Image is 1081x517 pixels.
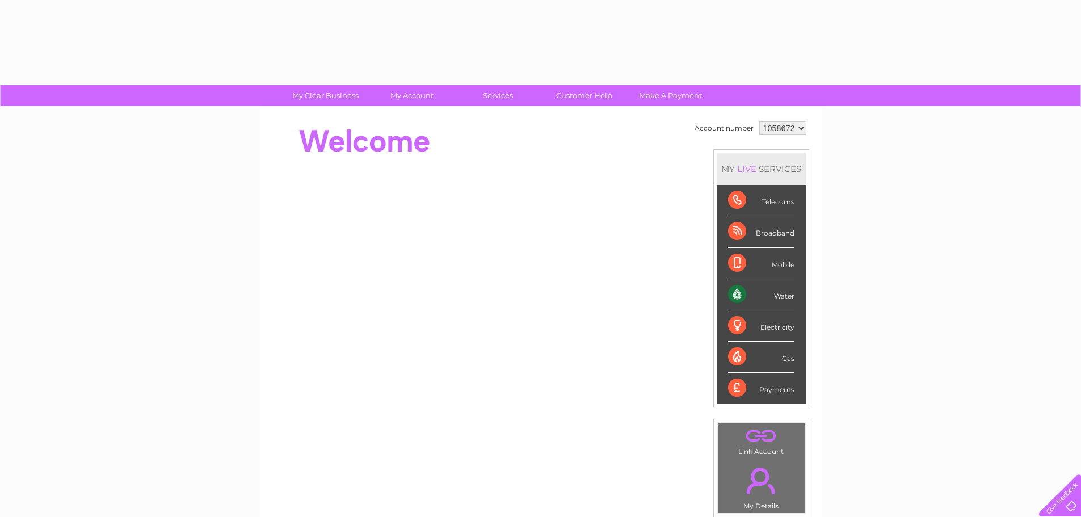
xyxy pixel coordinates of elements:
[692,119,756,138] td: Account number
[728,373,794,403] div: Payments
[721,461,802,501] a: .
[279,85,372,106] a: My Clear Business
[717,423,805,459] td: Link Account
[451,85,545,106] a: Services
[624,85,717,106] a: Make A Payment
[721,426,802,446] a: .
[728,342,794,373] div: Gas
[728,310,794,342] div: Electricity
[717,153,806,185] div: MY SERVICES
[735,163,759,174] div: LIVE
[728,248,794,279] div: Mobile
[717,458,805,514] td: My Details
[728,216,794,247] div: Broadband
[728,279,794,310] div: Water
[537,85,631,106] a: Customer Help
[728,185,794,216] div: Telecoms
[365,85,459,106] a: My Account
